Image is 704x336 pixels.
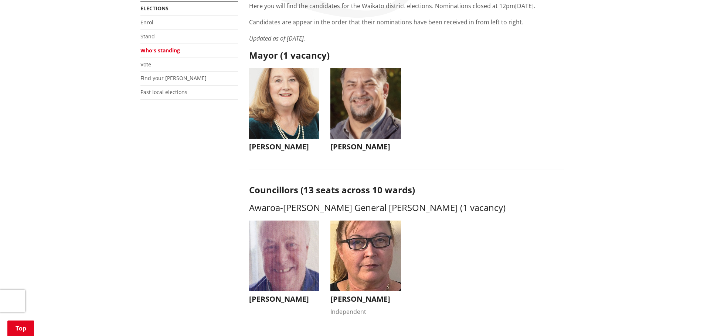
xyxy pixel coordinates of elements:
[7,321,34,336] a: Top
[249,18,564,27] p: Candidates are appear in the order that their nominations have been received in from left to right.
[249,184,415,196] strong: Councillors (13 seats across 10 wards)
[249,142,320,151] h3: [PERSON_NAME]
[140,5,169,12] a: Elections
[249,202,564,213] h3: Awaroa-[PERSON_NAME] General [PERSON_NAME] (1 vacancy)
[249,68,320,155] button: [PERSON_NAME]
[249,221,320,291] img: WO-W-AM__THOMSON_P__xVNpv
[249,295,320,304] h3: [PERSON_NAME]
[330,68,401,155] button: [PERSON_NAME]
[140,33,155,40] a: Stand
[330,68,401,139] img: WO-M__BECH_A__EWN4j
[330,221,401,291] img: WO-W-AM__RUTHERFORD_A__U4tuY
[249,49,330,61] strong: Mayor (1 vacancy)
[249,34,305,42] em: Updated as of [DATE].
[249,221,320,307] button: [PERSON_NAME]
[249,68,320,139] img: WO-M__CHURCH_J__UwGuY
[140,47,180,54] a: Who's standing
[140,61,151,68] a: Vote
[330,295,401,304] h3: [PERSON_NAME]
[330,142,401,151] h3: [PERSON_NAME]
[140,89,187,96] a: Past local elections
[140,19,153,26] a: Enrol
[330,307,401,316] div: Independent
[249,1,564,10] p: Here you will find the candidates for the Waikato district elections. Nominations closed at 12pm[...
[670,305,697,332] iframe: Messenger Launcher
[140,75,207,82] a: Find your [PERSON_NAME]
[330,221,401,316] button: [PERSON_NAME] Independent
